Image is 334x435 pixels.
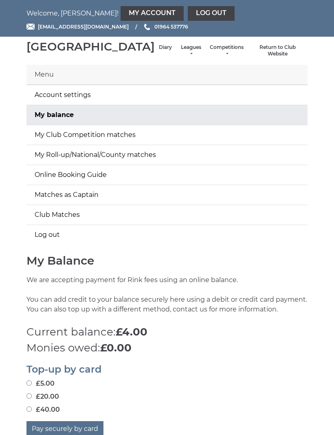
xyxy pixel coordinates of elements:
a: Account settings [26,85,308,105]
a: Competitions [210,44,244,57]
p: Current balance: [26,324,308,340]
a: Matches as Captain [26,185,308,205]
h2: Top-up by card [26,364,308,375]
strong: £0.00 [100,341,132,354]
a: My Club Competition matches [26,125,308,145]
a: My Roll-up/National/County matches [26,145,308,165]
a: Log out [188,6,235,21]
strong: £4.00 [116,325,147,338]
div: [GEOGRAPHIC_DATA] [26,40,155,53]
label: £5.00 [26,379,55,389]
input: £5.00 [26,380,32,386]
a: Log out [26,225,308,245]
a: My balance [26,105,308,125]
span: [EMAIL_ADDRESS][DOMAIN_NAME] [38,24,129,30]
a: My Account [121,6,184,21]
label: £40.00 [26,405,60,415]
span: 01964 537776 [154,24,188,30]
a: Leagues [180,44,202,57]
a: Email [EMAIL_ADDRESS][DOMAIN_NAME] [26,23,129,31]
label: £20.00 [26,392,59,402]
a: Phone us 01964 537776 [143,23,188,31]
h1: My Balance [26,254,308,267]
p: We are accepting payment for Rink fees using an online balance. You can add credit to your balanc... [26,275,308,324]
a: Online Booking Guide [26,165,308,185]
input: £40.00 [26,406,32,412]
nav: Welcome, [PERSON_NAME]! [26,6,308,21]
a: Diary [159,44,172,51]
img: Phone us [144,24,150,30]
input: £20.00 [26,393,32,399]
div: Menu [26,65,308,85]
img: Email [26,24,35,30]
a: Return to Club Website [252,44,303,57]
a: Club Matches [26,205,308,225]
p: Monies owed: [26,340,308,356]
